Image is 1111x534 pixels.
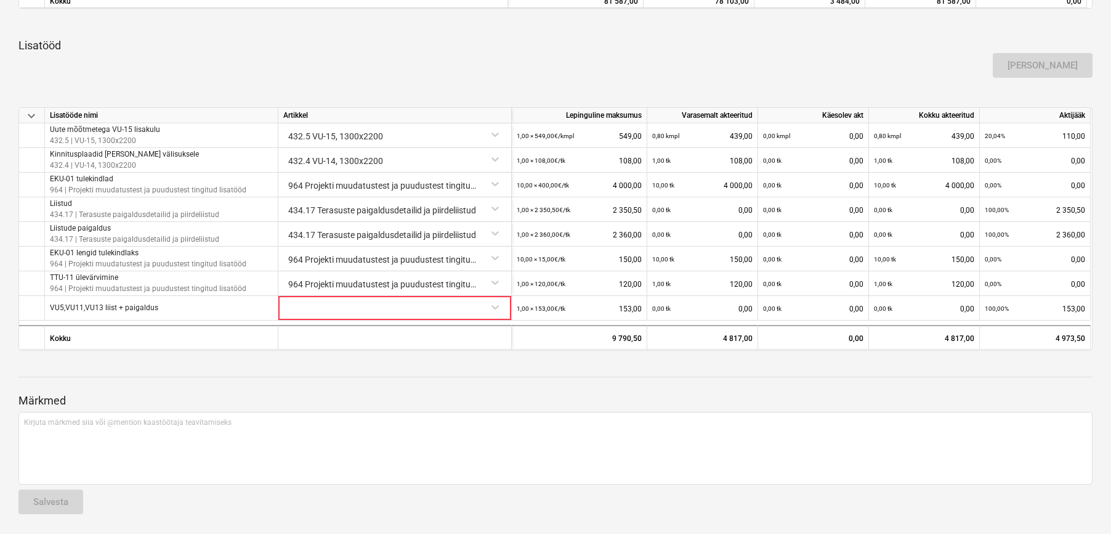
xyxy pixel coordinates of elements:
[763,271,863,297] div: 0,00
[517,305,565,312] small: 1,00 × 153,00€ / tk
[985,182,1001,189] small: 0,00%
[517,231,570,238] small: 1,00 × 2 360,00€ / tk
[647,325,758,350] div: 4 817,00
[517,256,565,263] small: 10,00 × 15,00€ / tk
[874,197,974,223] div: 0,00
[24,109,39,123] span: keyboard_arrow_down
[763,197,863,223] div: 0,00
[874,281,892,287] small: 1,00 tk
[50,209,219,220] p: 434.17 | Terasuste paigaldusdetailid ja piirdeliistud
[517,123,642,149] div: 549,00
[985,231,1009,238] small: 100,00%
[50,174,246,184] p: EKU-01 tulekindlad
[652,305,671,312] small: 0,00 tk
[50,283,246,294] p: 964 | Projekti muudatustest ja puudustest tingitud lisatööd
[517,182,569,189] small: 10,00 × 400,00€ / tk
[985,173,1085,198] div: 0,00
[517,271,642,297] div: 120,00
[874,207,892,213] small: 0,00 tk
[874,123,974,149] div: 439,00
[517,173,642,198] div: 4 000,00
[517,296,642,321] div: 153,00
[652,247,753,272] div: 150,00
[980,108,1091,123] div: Aktijääk
[985,271,1085,297] div: 0,00
[517,222,642,247] div: 2 360,00
[517,281,565,287] small: 1,00 × 120,00€ / tk
[18,393,1093,408] p: Märkmed
[763,256,782,263] small: 0,00 tk
[869,108,980,123] div: Kokku akteeritud
[874,231,892,238] small: 0,00 tk
[652,271,753,297] div: 120,00
[985,123,1085,149] div: 110,00
[763,173,863,198] div: 0,00
[985,207,1009,213] small: 100,00%
[758,108,869,123] div: Käesolev akt
[45,325,278,350] div: Kokku
[985,247,1085,272] div: 0,00
[763,326,863,351] div: 0,00
[652,222,753,247] div: 0,00
[985,133,1005,139] small: 20,04%
[763,182,782,189] small: 0,00 tk
[985,157,1001,164] small: 0,00%
[874,173,974,198] div: 4 000,00
[985,197,1085,223] div: 2 350,50
[652,296,753,321] div: 0,00
[985,256,1001,263] small: 0,00%
[517,157,565,164] small: 1,00 × 108,00€ / tk
[985,281,1001,287] small: 0,00%
[874,157,892,164] small: 1,00 tk
[763,133,790,139] small: 0,00 kmpl
[763,123,863,149] div: 0,00
[985,296,1085,321] div: 153,00
[652,256,674,263] small: 10,00 tk
[874,305,892,312] small: 0,00 tk
[763,157,782,164] small: 0,00 tk
[874,256,896,263] small: 10,00 tk
[517,197,642,223] div: 2 350,50
[278,108,512,123] div: Artikkel
[647,108,758,123] div: Varasemalt akteeritud
[652,157,671,164] small: 1,00 tk
[980,325,1091,350] div: 4 973,50
[652,133,679,139] small: 0,80 kmpl
[50,199,219,209] p: Liistud
[18,38,1093,53] p: Lisatööd
[1049,475,1111,534] iframe: Chat Widget
[50,223,219,234] p: Liistude paigaldus
[652,148,753,173] div: 108,00
[763,247,863,272] div: 0,00
[50,125,160,135] p: Uute mõõtmetega VU-15 lisakulu
[874,222,974,247] div: 0,00
[50,303,158,313] p: VU5,VU11,VU13 liist + paigaldus
[45,108,278,123] div: Lisatööde nimi
[517,247,642,272] div: 150,00
[652,281,671,287] small: 1,00 tk
[874,148,974,173] div: 108,00
[50,160,199,170] p: 432.4 | VU-14, 1300x2200
[985,148,1085,173] div: 0,00
[763,281,782,287] small: 0,00 tk
[874,133,901,139] small: 0,80 kmpl
[763,305,782,312] small: 0,00 tk
[652,123,753,149] div: 439,00
[874,271,974,297] div: 120,00
[517,207,570,213] small: 1,00 × 2 350,50€ / tk
[874,182,896,189] small: 10,00 tk
[763,222,863,247] div: 0,00
[985,305,1009,312] small: 100,00%
[763,148,863,173] div: 0,00
[763,231,782,238] small: 0,00 tk
[50,149,199,160] p: Kinnitusplaadid [PERSON_NAME] välisuksele
[869,325,980,350] div: 4 817,00
[652,207,671,213] small: 0,00 tk
[50,234,219,244] p: 434.17 | Terasuste paigaldusdetailid ja piirdeliistud
[652,173,753,198] div: 4 000,00
[512,108,647,123] div: Lepinguline maksumus
[50,184,246,195] p: 964 | Projekti muudatustest ja puudustest tingitud lisatööd
[50,273,246,283] p: TTU-11 ülevärvimine
[763,207,782,213] small: 0,00 tk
